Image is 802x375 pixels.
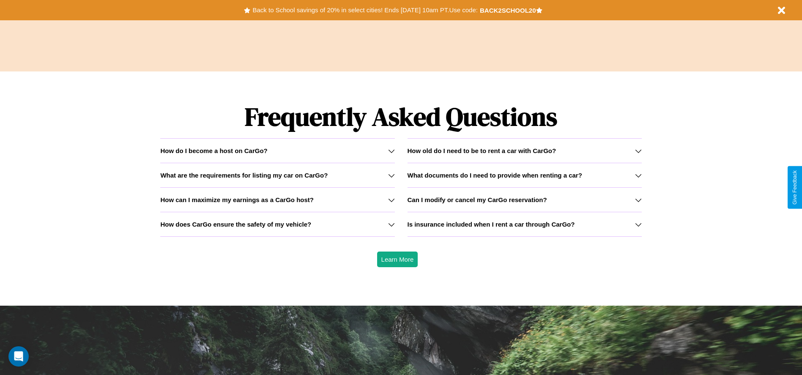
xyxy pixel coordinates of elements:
[8,346,29,367] div: Open Intercom Messenger
[250,4,479,16] button: Back to School savings of 20% in select cities! Ends [DATE] 10am PT.Use code:
[160,95,641,138] h1: Frequently Asked Questions
[160,221,311,228] h3: How does CarGo ensure the safety of my vehicle?
[408,147,556,154] h3: How old do I need to be to rent a car with CarGo?
[160,172,328,179] h3: What are the requirements for listing my car on CarGo?
[160,196,314,203] h3: How can I maximize my earnings as a CarGo host?
[480,7,536,14] b: BACK2SCHOOL20
[377,252,418,267] button: Learn More
[792,170,798,205] div: Give Feedback
[160,147,267,154] h3: How do I become a host on CarGo?
[408,196,547,203] h3: Can I modify or cancel my CarGo reservation?
[408,172,582,179] h3: What documents do I need to provide when renting a car?
[408,221,575,228] h3: Is insurance included when I rent a car through CarGo?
